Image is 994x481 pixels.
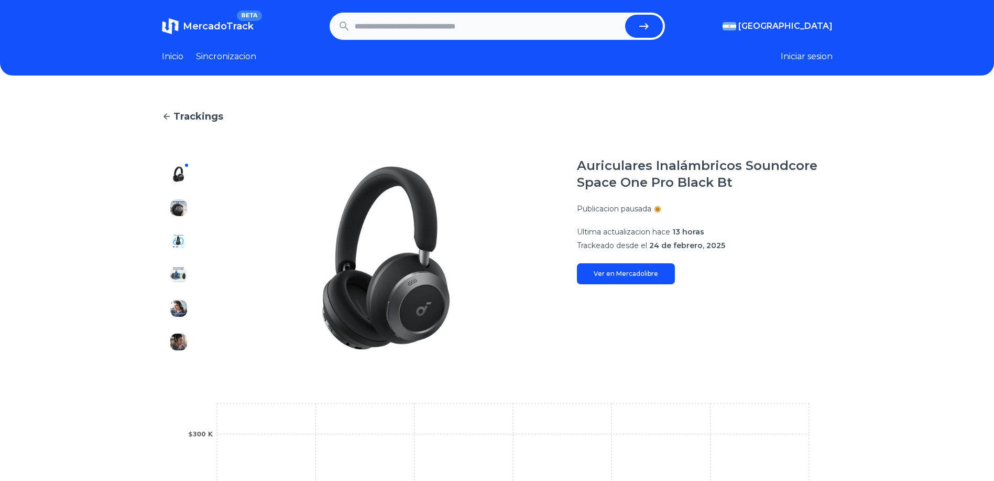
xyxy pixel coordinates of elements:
[738,20,833,33] span: [GEOGRAPHIC_DATA]
[577,241,647,250] span: Trackeado desde el
[237,10,261,21] span: BETA
[577,227,670,237] span: Ultima actualizacion hace
[173,109,223,124] span: Trackings
[162,109,833,124] a: Trackings
[723,22,736,30] img: Argentina
[577,263,675,284] a: Ver en Mercadolibre
[216,157,556,359] img: Auriculares Inalámbricos Soundcore Space One Pro Black Bt
[170,266,187,283] img: Auriculares Inalámbricos Soundcore Space One Pro Black Bt
[672,227,704,237] span: 13 horas
[162,50,183,63] a: Inicio
[649,241,725,250] span: 24 de febrero, 2025
[196,50,256,63] a: Sincronizacion
[170,166,187,183] img: Auriculares Inalámbricos Soundcore Space One Pro Black Bt
[170,233,187,250] img: Auriculares Inalámbricos Soundcore Space One Pro Black Bt
[781,50,833,63] button: Iniciar sesion
[170,199,187,216] img: Auriculares Inalámbricos Soundcore Space One Pro Black Bt
[162,18,179,35] img: MercadoTrack
[170,300,187,317] img: Auriculares Inalámbricos Soundcore Space One Pro Black Bt
[170,334,187,350] img: Auriculares Inalámbricos Soundcore Space One Pro Black Bt
[162,18,254,35] a: MercadoTrackBETA
[188,431,213,438] tspan: $300 K
[577,204,651,214] p: Publicacion pausada
[723,20,833,33] button: [GEOGRAPHIC_DATA]
[183,20,254,32] span: MercadoTrack
[577,157,833,191] h1: Auriculares Inalámbricos Soundcore Space One Pro Black Bt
